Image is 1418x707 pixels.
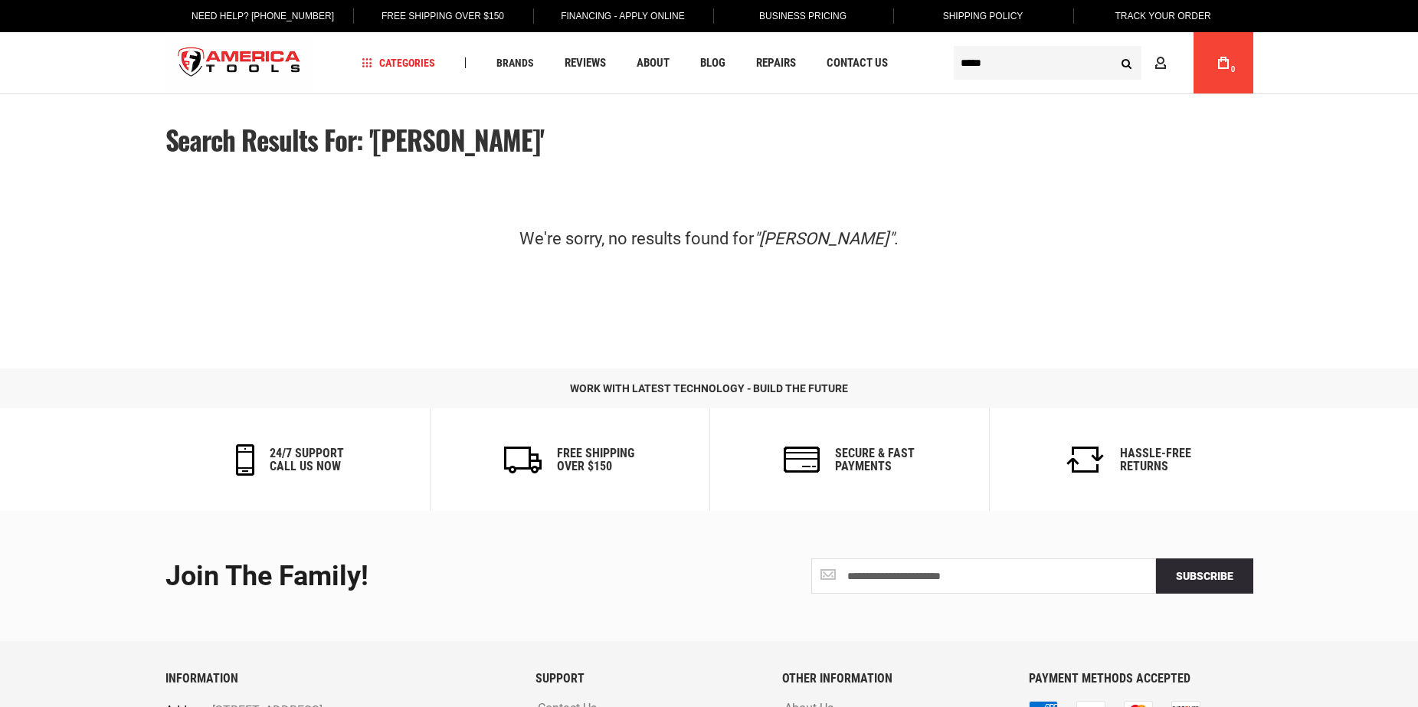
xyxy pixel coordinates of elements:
[355,53,442,74] a: Categories
[165,34,314,92] a: store logo
[835,447,915,473] h6: secure & fast payments
[700,57,725,69] span: Blog
[565,57,606,69] span: Reviews
[558,53,613,74] a: Reviews
[362,57,435,68] span: Categories
[165,119,544,159] span: Search results for: '[PERSON_NAME]'
[1156,558,1253,594] button: Subscribe
[1029,672,1253,686] h6: PAYMENT METHODS ACCEPTED
[165,34,314,92] img: America Tools
[557,447,634,473] h6: Free Shipping Over $150
[630,53,676,74] a: About
[782,672,1006,686] h6: OTHER INFORMATION
[827,57,888,69] span: Contact Us
[490,53,541,74] a: Brands
[165,561,698,592] div: Join the Family!
[165,672,513,686] h6: INFORMATION
[535,672,759,686] h6: SUPPORT
[749,53,803,74] a: Repairs
[1209,32,1238,93] a: 0
[754,229,894,248] em: "[PERSON_NAME]"
[1231,65,1236,74] span: 0
[1176,570,1233,582] span: Subscribe
[943,11,1023,21] span: Shipping Policy
[820,53,895,74] a: Contact Us
[756,57,796,69] span: Repairs
[496,57,534,68] span: Brands
[693,53,732,74] a: Blog
[384,221,1035,258] div: We're sorry, no results found for .
[270,447,344,473] h6: 24/7 support call us now
[1112,48,1141,77] button: Search
[637,57,670,69] span: About
[1120,447,1191,473] h6: Hassle-Free Returns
